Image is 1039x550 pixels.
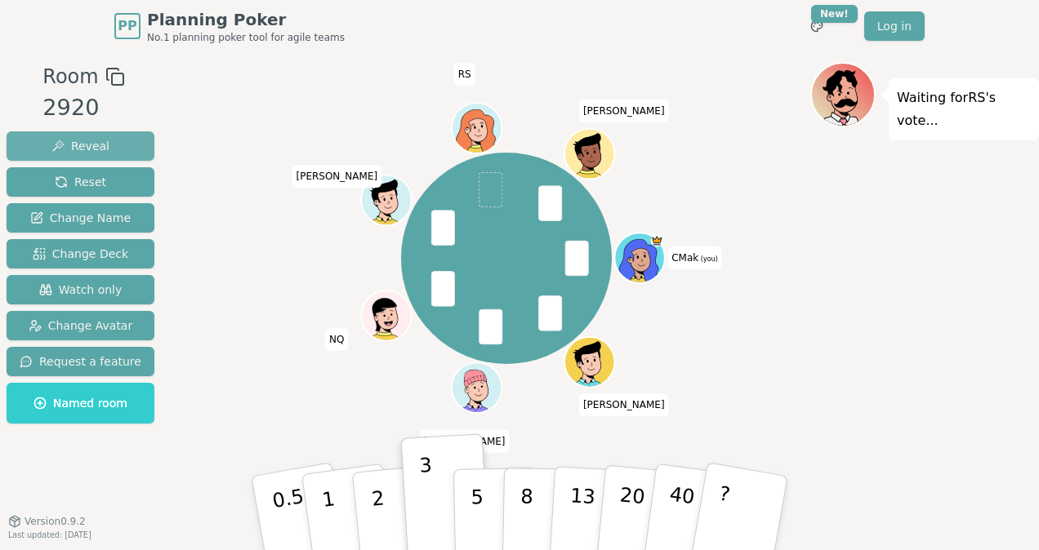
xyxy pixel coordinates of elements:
span: CMak is the host [651,235,663,247]
span: Request a feature [20,353,141,370]
span: Change Name [30,210,131,226]
span: Click to change your name [325,328,348,351]
button: Version0.9.2 [8,515,86,528]
button: Click to change your avatar [616,235,663,282]
button: Change Name [7,203,154,233]
span: No.1 planning poker tool for agile teams [147,31,345,44]
p: 3 [419,454,437,543]
span: Change Avatar [29,317,133,334]
div: 2920 [42,91,124,125]
a: PPPlanning PokerNo.1 planning poker tool for agile teams [114,8,345,44]
span: Version 0.9.2 [25,515,86,528]
span: Click to change your name [579,394,669,417]
span: Click to change your name [667,246,722,269]
button: New! [802,11,832,41]
span: Watch only [39,282,123,298]
button: Watch only [7,275,154,304]
span: Click to change your name [454,64,475,86]
button: Change Avatar [7,311,154,340]
span: (you) [698,255,718,263]
span: Change Deck [33,246,128,262]
button: Reveal [7,131,154,161]
span: Click to change your name [292,165,381,188]
span: PP [118,16,136,36]
button: Change Deck [7,239,154,268]
button: Request a feature [7,347,154,376]
span: Planning Poker [147,8,345,31]
span: Click to change your name [420,430,510,453]
span: Named room [33,395,127,411]
span: Reset [55,174,106,190]
div: New! [811,5,858,23]
p: Waiting for RS 's vote... [897,86,1031,132]
a: Log in [864,11,925,41]
span: Reveal [51,138,109,154]
button: Named room [7,383,154,424]
span: Room [42,62,98,91]
span: Click to change your name [579,100,669,122]
button: Reset [7,167,154,197]
span: Last updated: [DATE] [8,530,91,539]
